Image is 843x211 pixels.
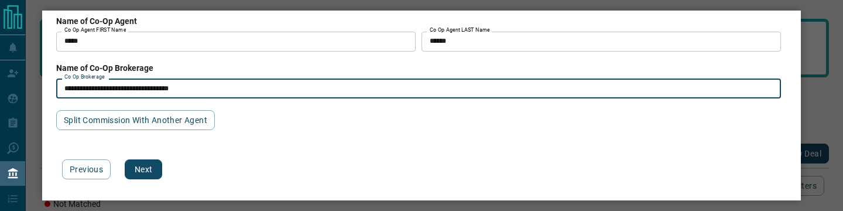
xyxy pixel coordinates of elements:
h3: Name of Co-Op Brokerage [56,63,787,73]
button: Previous [62,159,111,179]
label: Co Op Brokerage [64,73,105,81]
h3: Name of Co-Op Agent [56,16,787,26]
label: Co Op Agent FIRST Name [64,26,126,34]
label: Co Op Agent LAST Name [430,26,490,34]
button: Next [125,159,162,179]
button: Split Commission With Another Agent [56,110,215,130]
